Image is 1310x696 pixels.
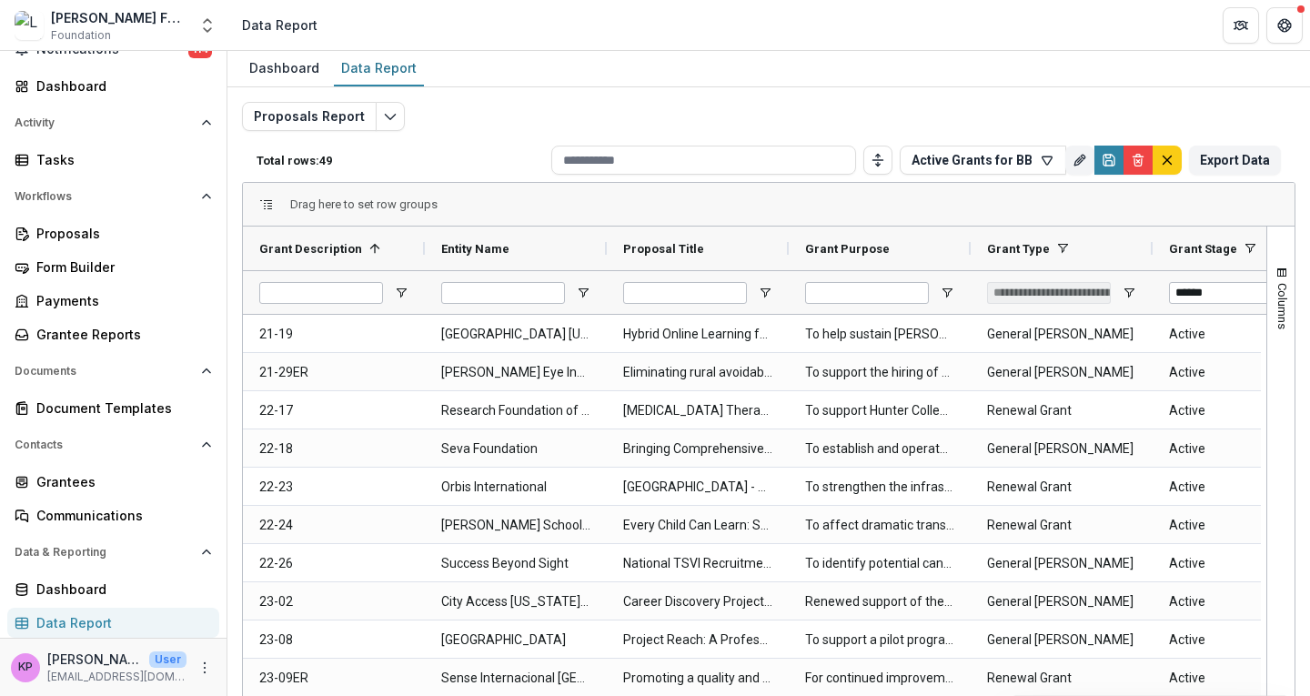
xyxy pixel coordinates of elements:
span: General [PERSON_NAME] [987,621,1136,659]
span: Entity Name [441,242,509,256]
input: Grant Description Filter Input [259,282,383,304]
span: Renewal Grant [987,392,1136,429]
span: Renewed support of the CDP to underwrite pre-vocational education, O&M training, and one or more ... [805,583,954,620]
button: Open Data & Reporting [7,538,219,567]
span: Proposal Title [623,242,704,256]
span: Workflows [15,190,194,203]
span: Data & Reporting [15,546,194,559]
button: Partners [1223,7,1259,44]
span: [GEOGRAPHIC_DATA] [US_STATE] [441,316,590,353]
span: Renewal Grant [987,507,1136,544]
p: [EMAIL_ADDRESS][DOMAIN_NAME] [47,669,186,685]
a: Tasks [7,145,219,175]
span: Orbis International [441,469,590,506]
p: Total rows: 49 [257,154,544,167]
span: To strengthen the infrastructure and capacity of [GEOGRAPHIC_DATA] to provide quality tertiary-le... [805,469,954,506]
button: Active Grants for BB [900,146,1066,175]
span: 23-02 [259,583,408,620]
button: Open Filter Menu [758,286,772,300]
p: User [149,651,186,668]
span: 21-19 [259,316,408,353]
span: National TSVI Recruitment ("TRTP") Project - 76074279 [623,545,772,582]
span: To support the hiring of CHWs at VCs and procurement of PPE, and to provide financial support for... [805,354,954,391]
div: Proposals [36,224,205,243]
span: General [PERSON_NAME] [987,354,1136,391]
div: Tasks [36,150,205,169]
a: Grantee Reports [7,319,219,349]
button: Delete [1124,146,1153,175]
button: Get Help [1266,7,1303,44]
p: [PERSON_NAME] [47,650,142,669]
a: Form Builder [7,252,219,282]
div: Form Builder [36,257,205,277]
input: Entity Name Filter Input [441,282,565,304]
span: [PERSON_NAME] Eye Institution [441,354,590,391]
span: To support Hunter College’s VRT graduate programs. [805,392,954,429]
span: [GEOGRAPHIC_DATA] [441,621,590,659]
span: Grant Purpose [805,242,890,256]
button: default [1153,146,1182,175]
span: 22-24 [259,507,408,544]
span: Drag here to set row groups [290,197,438,211]
a: Data Report [7,608,219,638]
span: Hybrid Online Learning for Teachers of Students Who are Blind or Visually Impaired (TVIs) includi... [623,316,772,353]
button: Open Activity [7,108,219,137]
span: Grant Type [987,242,1050,256]
div: Communications [36,506,205,525]
button: Save [1094,146,1124,175]
span: To identify potential candidates for TSVI university programs, develop specific iterative messagi... [805,545,954,582]
span: To support a pilot program to expand the pool of applicants interested in the field of visual imp... [805,621,954,659]
span: Research Foundation of CUNY on behalf of Hunter College of CUNY [441,392,590,429]
span: 22-18 [259,430,408,468]
span: Career Discovery Project - 78009735 [623,583,772,620]
span: 22-17 [259,392,408,429]
span: General [PERSON_NAME] [987,545,1136,582]
span: General [PERSON_NAME] [987,430,1136,468]
span: Eliminating rural avoidable blindness backlog during [MEDICAL_DATA] pandemic in western [GEOGRAPH... [623,354,772,391]
a: Dashboard [242,51,327,86]
button: Open Filter Menu [940,286,954,300]
span: Seva Foundation [441,430,590,468]
span: Columns [1275,283,1289,329]
span: Contacts [15,439,194,451]
input: Grant Stage Filter Input [1169,282,1293,304]
span: Every Child Can Learn: Scaling Up Systemic Change for Children with Disabilities and Visual Impai... [623,507,772,544]
div: Row Groups [290,197,438,211]
div: Grantees [36,472,205,491]
img: Lavelle Fund for the Blind [15,11,44,40]
a: Proposals [7,218,219,248]
button: Edit selected report [376,102,405,131]
span: General [PERSON_NAME] [987,316,1136,353]
span: To help sustain [PERSON_NAME] TVI Graduate Program. [805,316,954,353]
span: Bringing Comprehensive Eye Care to [GEOGRAPHIC_DATA][PERSON_NAME] Through One New Vision Center -... [623,430,772,468]
div: Payments [36,291,205,310]
a: Payments [7,286,219,316]
span: Foundation [51,27,111,44]
button: Rename [1065,146,1094,175]
span: Renewal Grant [987,469,1136,506]
button: Open Filter Menu [394,286,408,300]
button: Proposals Report [242,102,377,131]
a: Dashboard [7,71,219,101]
a: Dashboard [7,574,219,604]
div: Dashboard [36,580,205,599]
div: Grantee Reports [36,325,205,344]
div: Data Report [36,613,205,632]
button: Export Data [1189,146,1281,175]
span: To affect dramatic transformational change in the education of BVI children in [GEOGRAPHIC_DATA],... [805,507,954,544]
input: Proposal Title Filter Input [623,282,747,304]
div: Data Report [242,15,317,35]
button: Toggle auto height [863,146,892,175]
input: Grant Purpose Filter Input [805,282,929,304]
span: To establish and operate a VC in [GEOGRAPHIC_DATA][PERSON_NAME], [GEOGRAPHIC_DATA], [GEOGRAPHIC_D... [805,430,954,468]
a: Communications [7,500,219,530]
div: Dashboard [242,55,327,81]
a: Grantees [7,467,219,497]
button: Open Filter Menu [576,286,590,300]
button: Open Filter Menu [1122,286,1136,300]
span: Grant Description [259,242,362,256]
button: Open Workflows [7,182,219,211]
div: [PERSON_NAME] Fund for the Blind [51,8,187,27]
span: Documents [15,365,194,378]
span: [MEDICAL_DATA] Therapy: Supporting Graduate Programs and Preparing for the Future of the Field at... [623,392,772,429]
